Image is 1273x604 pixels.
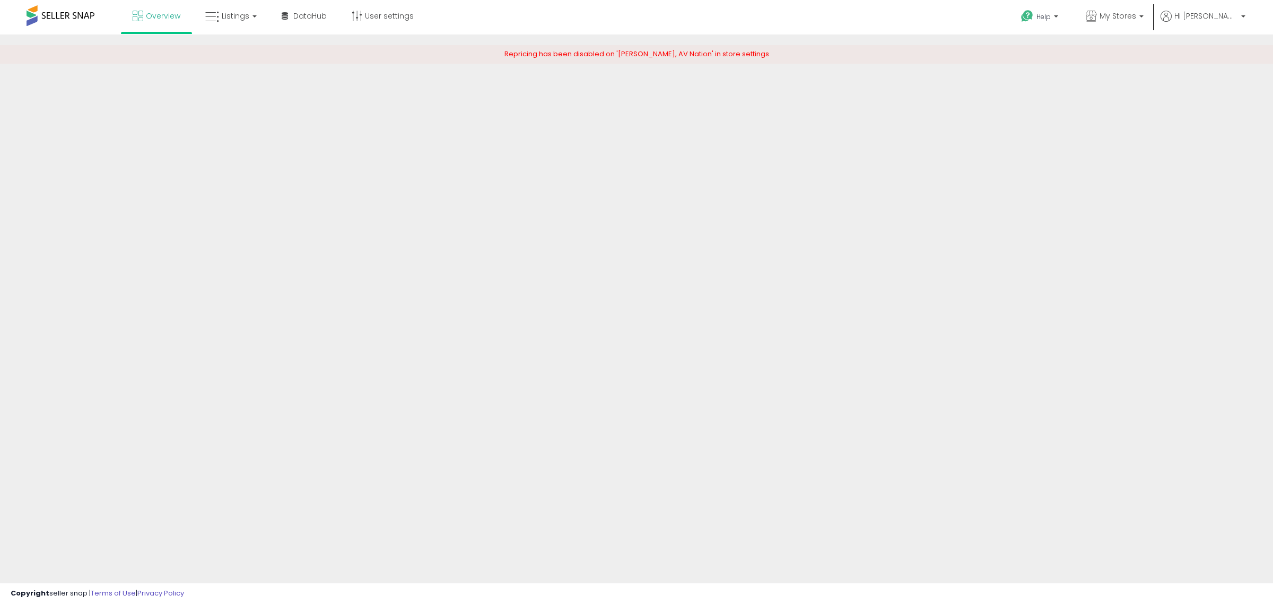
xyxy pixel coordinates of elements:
i: Get Help [1021,10,1034,23]
span: Help [1036,12,1051,21]
span: DataHub [293,11,327,21]
span: Listings [222,11,249,21]
span: Hi [PERSON_NAME] [1174,11,1238,21]
span: Overview [146,11,180,21]
span: Repricing has been disabled on '[PERSON_NAME], AV Nation' in store settings [504,49,769,59]
a: Hi [PERSON_NAME] [1161,11,1245,34]
span: My Stores [1100,11,1136,21]
a: Help [1013,2,1069,34]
